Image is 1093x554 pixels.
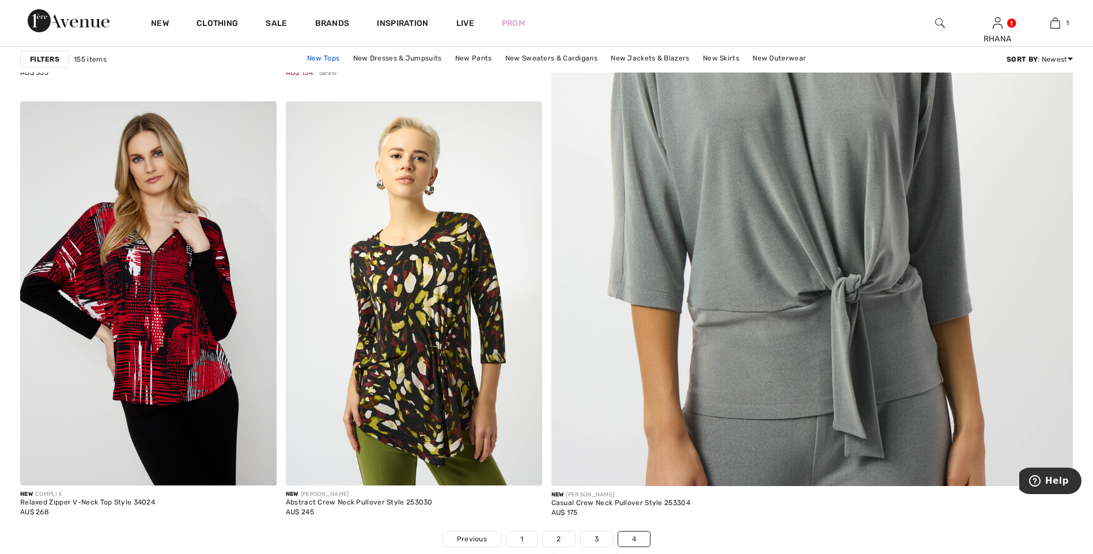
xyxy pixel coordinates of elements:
span: AU$ 175 [551,509,578,517]
a: New Jackets & Blazers [605,51,695,66]
div: [PERSON_NAME] [286,490,433,499]
span: $220 [319,67,336,78]
img: 1ère Avenue [28,9,109,32]
strong: Filters [30,54,59,64]
a: New Sweaters & Cardigans [500,51,603,66]
a: 4 [618,532,650,547]
a: Sale [266,18,287,31]
a: New Pants [449,51,498,66]
a: 2 [543,532,574,547]
a: 1 [1027,16,1083,30]
div: [PERSON_NAME] [551,491,690,499]
span: 155 items [74,54,107,64]
span: AU$ 154 [286,69,313,77]
span: Previous [457,534,487,544]
a: Clothing [196,18,238,31]
a: Previous [443,532,501,547]
img: My Bag [1050,16,1060,30]
span: AU$ 245 [286,508,314,516]
a: Live [456,17,474,29]
a: New Skirts [697,51,745,66]
span: New [286,491,298,498]
div: COMPLI K [20,490,155,499]
span: Inspiration [377,18,428,31]
a: Brands [315,18,350,31]
img: Relaxed Zipper V-Neck Top Style 34024. As sample [20,101,277,485]
span: New [551,491,564,498]
a: Prom [502,17,525,29]
span: AU$ 355 [20,69,48,77]
div: Relaxed Zipper V-Neck Top Style 34024 [20,499,155,507]
a: 1 [506,532,537,547]
iframe: Opens a widget where you can find more information [1019,468,1081,496]
img: search the website [935,16,945,30]
a: 3 [581,532,612,547]
a: New Dresses & Jumpsuits [347,51,448,66]
img: My Info [993,16,1003,30]
a: New Outerwear [747,51,812,66]
div: : Newest [1007,54,1073,64]
div: Abstract Crew Neck Pullover Style 253030 [286,499,433,507]
img: Abstract Crew Neck Pullover Style 253030. Black/Multi [286,101,542,485]
a: New Tops [301,51,345,66]
span: 1 [1066,18,1069,28]
strong: Sort By [1007,55,1038,63]
span: AU$ 268 [20,508,49,516]
a: Sign In [993,17,1003,28]
div: RHANA [969,33,1026,45]
a: New [151,18,169,31]
div: Casual Crew Neck Pullover Style 253304 [551,499,690,507]
span: New [20,491,33,498]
